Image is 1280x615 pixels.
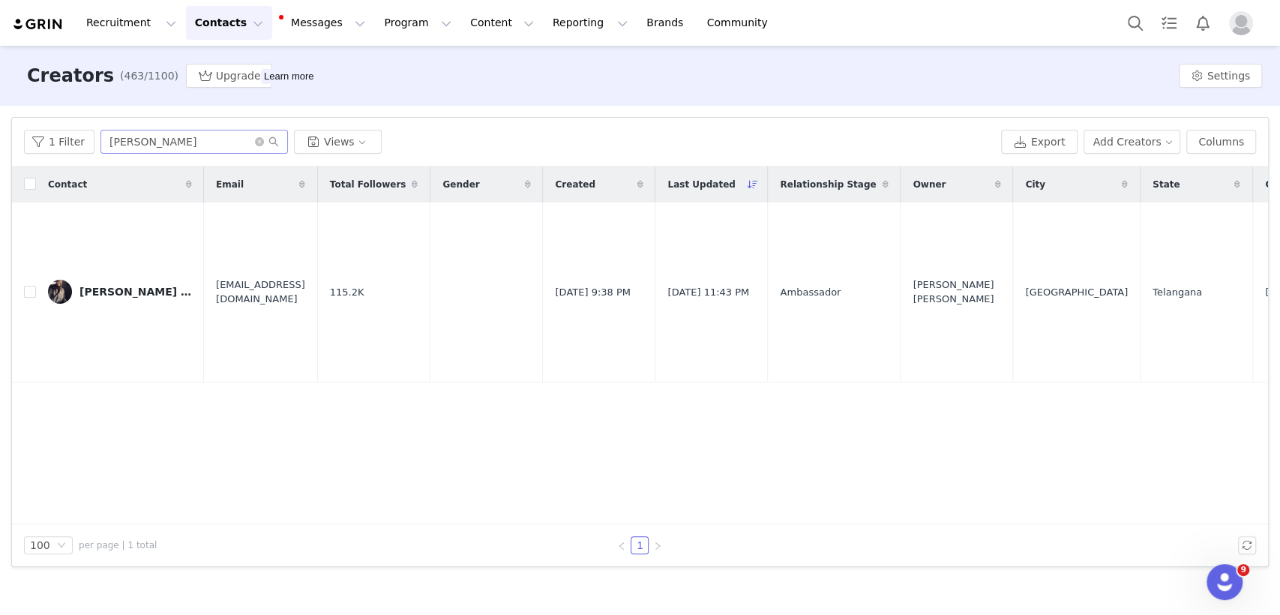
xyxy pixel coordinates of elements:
button: Program [375,6,460,40]
button: Messages [273,6,374,40]
img: placeholder-profile.jpg [1229,11,1253,35]
a: Community [698,6,784,40]
div: [PERSON_NAME] sha [PERSON_NAME] [79,286,192,298]
span: Last Updated [667,178,735,191]
span: [DATE] 9:38 PM [555,285,630,300]
span: State [1153,178,1180,191]
button: Settings [1179,64,1262,88]
li: Next Page [649,536,667,554]
li: 1 [631,536,649,554]
a: Brands [637,6,697,40]
button: Content [461,6,543,40]
div: 100 [30,537,50,553]
button: Notifications [1186,6,1219,40]
li: Previous Page [613,536,631,554]
button: Views [294,130,382,154]
span: [PERSON_NAME] [PERSON_NAME] [913,277,1000,307]
button: Reporting [544,6,637,40]
div: Tooltip anchor [261,69,316,84]
span: Gender [442,178,479,191]
span: Telangana [1153,285,1202,300]
i: icon: close-circle [255,137,264,146]
a: [PERSON_NAME] sha [PERSON_NAME] [48,280,192,304]
span: Created [555,178,595,191]
i: icon: down [57,541,66,551]
i: icon: right [653,541,662,550]
i: icon: left [617,541,626,550]
button: Add Creators [1084,130,1181,154]
button: 1 Filter [24,130,94,154]
button: Profile [1220,11,1268,35]
button: Search [1119,6,1152,40]
img: 438fe68e-63fa-4037-8db6-9c8d642cbad1.jpg [48,280,72,304]
span: Total Followers [330,178,406,191]
button: Recruitment [77,6,185,40]
iframe: Intercom live chat [1207,564,1243,600]
span: City [1025,178,1045,191]
h3: Creators [27,62,114,89]
img: grin logo [12,17,64,31]
button: Contacts [186,6,272,40]
a: 1 [631,537,648,553]
span: Contact [48,178,87,191]
i: icon: search [268,136,279,147]
span: [GEOGRAPHIC_DATA] [1025,285,1128,300]
span: 9 [1237,564,1249,576]
input: Search... [100,130,288,154]
span: per page | 1 total [79,538,157,552]
span: (463/1100) [120,68,178,84]
button: Upgrade [186,64,273,88]
span: Owner [913,178,946,191]
a: Tasks [1153,6,1186,40]
button: Export [1001,130,1078,154]
span: Relationship Stage [780,178,876,191]
span: [DATE] 11:43 PM [667,285,749,300]
button: Columns [1186,130,1256,154]
span: 115.2K [330,285,364,300]
span: Email [216,178,244,191]
span: [EMAIL_ADDRESS][DOMAIN_NAME] [216,277,305,307]
span: Ambassador [780,285,841,300]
